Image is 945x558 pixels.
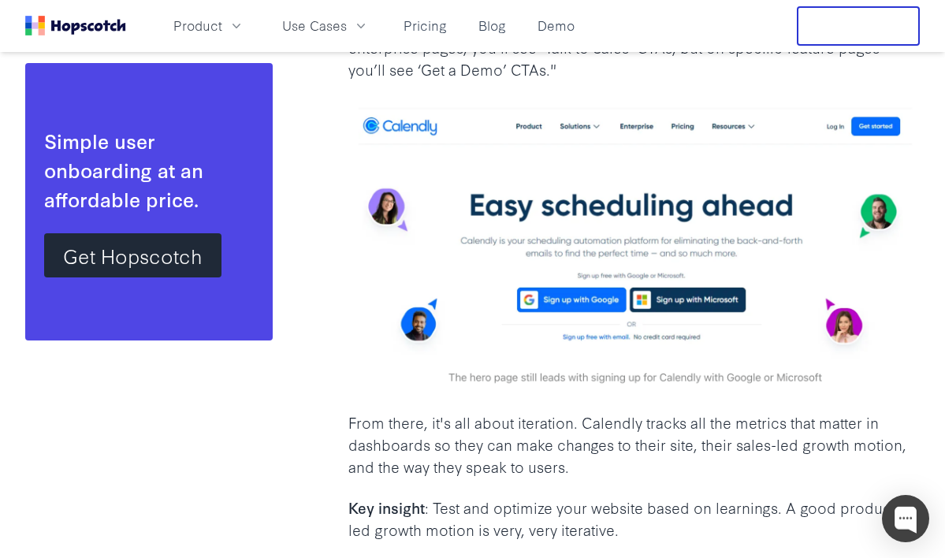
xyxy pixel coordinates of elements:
a: Demo [531,13,581,39]
img: calendly signup go to market [348,99,920,392]
button: Product [164,13,254,39]
a: Home [25,16,126,35]
span: Product [173,16,222,35]
p: From there, it's all about iteration. Calendly tracks all the metrics that matter in dashboards s... [348,411,920,478]
a: Pricing [397,13,453,39]
button: Free Trial [797,6,920,46]
div: Simple user onboarding at an affordable price. [44,126,254,214]
button: Use Cases [273,13,378,39]
a: Get Hopscotch [44,233,221,277]
a: Blog [472,13,512,39]
p: : Test and optimize your website based on learnings. A good product-led growth motion is very, ve... [348,497,920,541]
b: Key insight [348,497,425,518]
span: Use Cases [282,16,347,35]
